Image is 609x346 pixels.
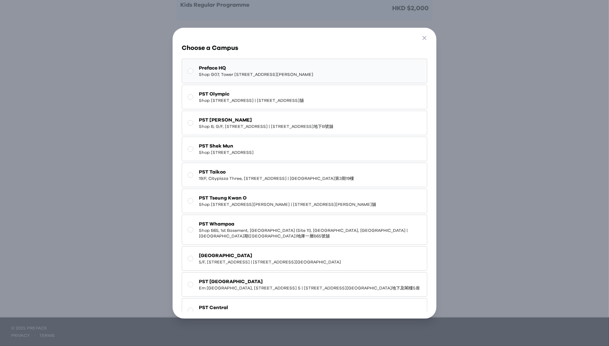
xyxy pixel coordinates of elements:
span: Shop [STREET_ADDRESS] | [STREET_ADDRESS]舖 [199,98,304,103]
span: 17/F, [STREET_ADDRESS] | [STREET_ADDRESS] 17樓 [199,311,305,317]
span: 19/F, Cityplaza Three, [STREET_ADDRESS] | [GEOGRAPHIC_DATA]第3期19樓 [199,176,354,181]
button: PST WhampoaShop B65, 1st Basement, [GEOGRAPHIC_DATA] (Site 11), [GEOGRAPHIC_DATA], [GEOGRAPHIC_DA... [182,215,427,245]
span: [GEOGRAPHIC_DATA] [199,252,341,259]
button: PST [GEOGRAPHIC_DATA]Em [GEOGRAPHIC_DATA], [STREET_ADDRESS] S | [STREET_ADDRESS][GEOGRAPHIC_DATA]... [182,272,427,297]
span: PST Shek Mun [199,143,254,150]
span: Em [GEOGRAPHIC_DATA], [STREET_ADDRESS] S | [STREET_ADDRESS][GEOGRAPHIC_DATA]地下及閣樓S座 [199,285,420,291]
button: PST Taikoo19/F, Cityplaza Three, [STREET_ADDRESS] | [GEOGRAPHIC_DATA]第3期19樓 [182,163,427,187]
span: PST Whampoa [199,221,421,228]
button: PST OlympicShop [STREET_ADDRESS] | [STREET_ADDRESS]舖 [182,85,427,109]
span: PST [GEOGRAPHIC_DATA] [199,278,420,285]
span: PST Central [199,304,305,311]
button: [GEOGRAPHIC_DATA]5/F, [STREET_ADDRESS] | [STREET_ADDRESS][GEOGRAPHIC_DATA] [182,246,427,271]
span: Shop B, G/F, [STREET_ADDRESS] | [STREET_ADDRESS]地下B號舖 [199,124,333,129]
button: PST Central17/F, [STREET_ADDRESS] | [STREET_ADDRESS] 17樓 [182,298,427,323]
span: PST Olympic [199,91,304,98]
span: PST [PERSON_NAME] [199,117,333,124]
span: 5/F, [STREET_ADDRESS] | [STREET_ADDRESS][GEOGRAPHIC_DATA] [199,259,341,265]
span: Shop [STREET_ADDRESS] [199,150,254,155]
span: Shop [STREET_ADDRESS][PERSON_NAME] | [STREET_ADDRESS][PERSON_NAME]舖 [199,202,376,207]
button: PST Tseung Kwan OShop [STREET_ADDRESS][PERSON_NAME] | [STREET_ADDRESS][PERSON_NAME]舖 [182,189,427,213]
span: PST Taikoo [199,169,354,176]
span: Shop G07, Tower [STREET_ADDRESS][PERSON_NAME] [199,72,313,77]
span: PST Tseung Kwan O [199,195,376,202]
span: Shop B65, 1st Basement, [GEOGRAPHIC_DATA] (Site 11), [GEOGRAPHIC_DATA], [GEOGRAPHIC_DATA] | [GEOG... [199,228,421,239]
h3: Choose a Campus [182,43,427,53]
span: Preface HQ [199,65,313,72]
button: Preface HQShop G07, Tower [STREET_ADDRESS][PERSON_NAME] [182,59,427,83]
button: PST Shek MunShop [STREET_ADDRESS] [182,137,427,161]
button: PST [PERSON_NAME]Shop B, G/F, [STREET_ADDRESS] | [STREET_ADDRESS]地下B號舖 [182,111,427,135]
